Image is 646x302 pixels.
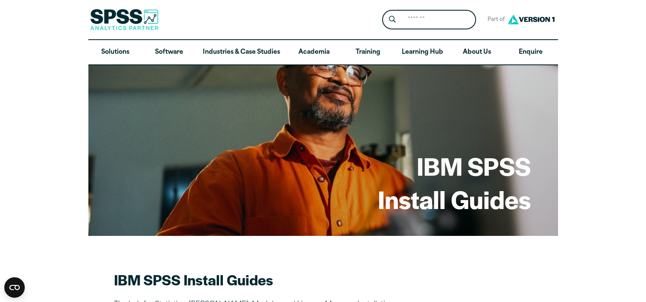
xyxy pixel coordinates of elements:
[4,277,25,298] button: Open CMP widget
[196,40,287,65] a: Industries & Case Studies
[382,10,476,30] form: Site Header Search Form
[341,40,395,65] a: Training
[506,12,557,27] img: Version1 Logo
[287,40,341,65] a: Academia
[504,40,558,65] a: Enquire
[384,12,400,28] button: Search magnifying glass icon
[389,16,396,23] svg: Search magnifying glass icon
[88,40,558,65] nav: Desktop version of site main menu
[450,40,504,65] a: About Us
[142,40,196,65] a: Software
[114,270,413,289] h2: IBM SPSS Install Guides
[395,40,450,65] a: Learning Hub
[90,9,158,30] img: SPSS Analytics Partner
[483,14,506,26] span: Part of
[88,40,142,65] a: Solutions
[378,149,531,215] h1: IBM SPSS Install Guides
